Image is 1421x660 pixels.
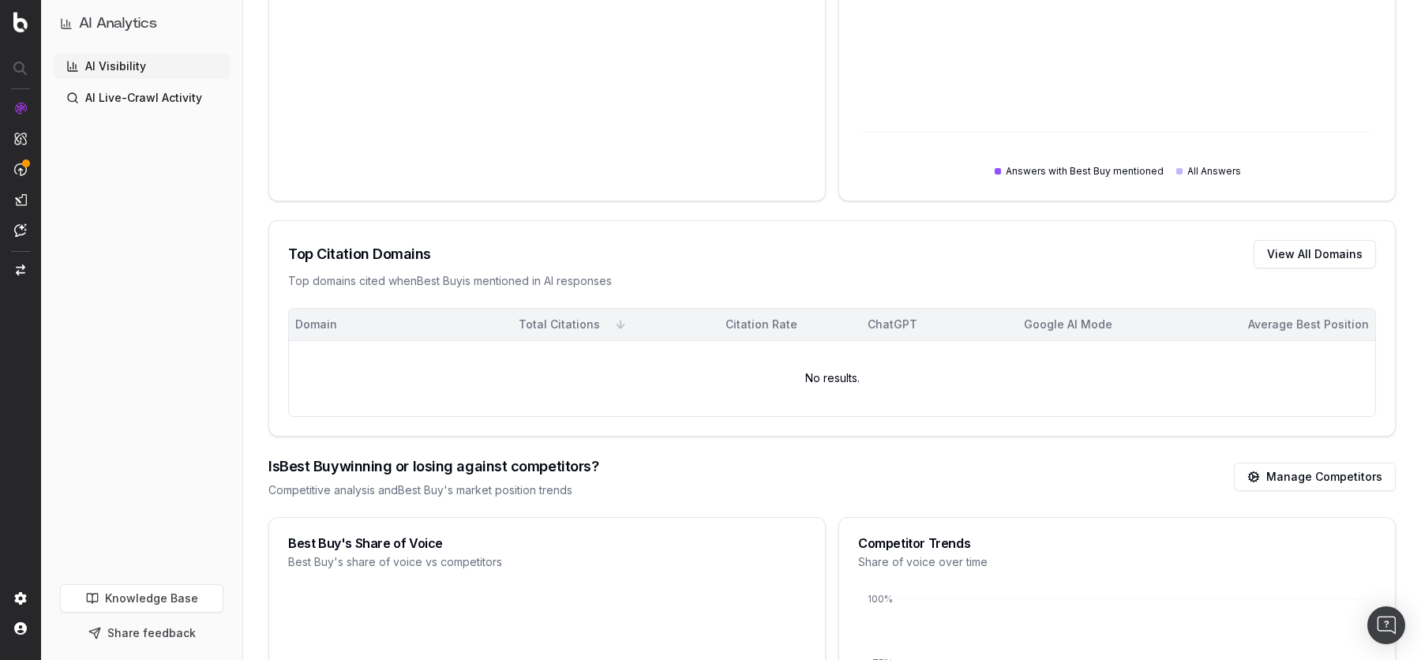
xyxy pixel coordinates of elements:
div: Competitor Trends [858,537,1376,549]
img: Studio [14,193,27,206]
div: Open Intercom Messenger [1367,606,1405,644]
div: Top domains cited when Best Buy is mentioned in AI responses [288,273,1376,289]
img: Switch project [16,264,25,276]
img: Activation [14,163,27,176]
img: Assist [14,223,27,237]
div: Google AI Mode [930,317,1112,332]
div: Is Best Buy winning or losing against competitors? [268,456,598,478]
img: Intelligence [14,132,27,145]
a: AI Visibility [54,54,230,79]
h1: AI Analytics [79,13,157,35]
div: Domain [295,317,388,332]
button: Share feedback [60,619,223,647]
div: Best Buy's Share of Voice [288,537,806,549]
div: Citation Rate [647,317,797,332]
div: Answers with Best Buy mentioned [995,165,1164,178]
img: Setting [14,592,27,605]
div: Share of voice over time [858,554,1376,570]
img: Botify logo [13,12,28,32]
img: My account [14,622,27,635]
div: Competitive analysis and Best Buy 's market position trends [268,482,598,498]
button: View All Domains [1254,240,1376,268]
button: AI Analytics [60,13,223,35]
a: Manage Competitors [1234,463,1396,491]
div: Average Best Position [1125,317,1369,332]
tspan: 100% [868,593,893,605]
img: Analytics [14,102,27,114]
div: Total Citations [400,317,601,332]
a: Knowledge Base [60,584,223,613]
div: Top Citation Domains [288,243,431,265]
a: AI Live-Crawl Activity [54,85,230,111]
div: Best Buy's share of voice vs competitors [288,554,806,570]
div: All Answers [1176,165,1241,178]
td: No results. [289,340,1375,416]
div: ChatGPT [810,317,917,332]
